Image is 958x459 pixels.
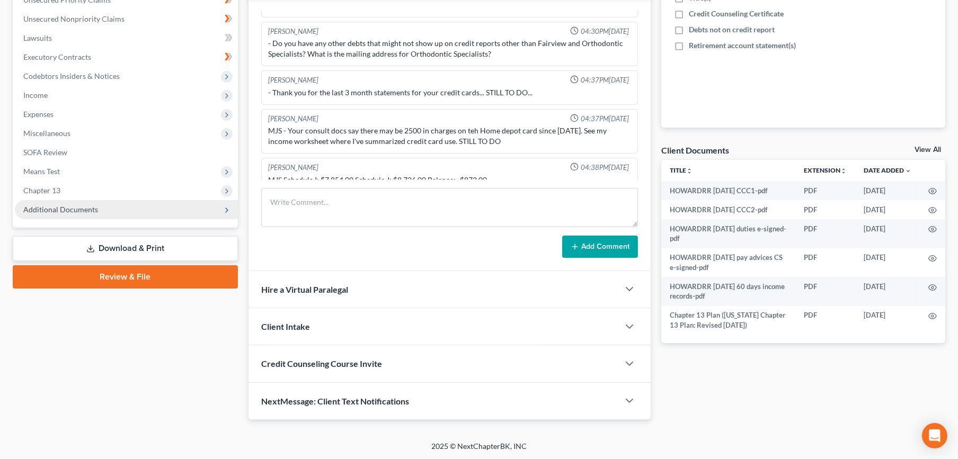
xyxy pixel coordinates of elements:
i: expand_more [905,168,911,174]
a: Review & File [13,265,238,289]
td: [DATE] [855,200,920,219]
span: Executory Contracts [23,52,91,61]
td: Chapter 13 Plan ([US_STATE] Chapter 13 Plan: Revised [DATE]) [661,306,795,335]
td: [DATE] [855,219,920,248]
span: NextMessage: Client Text Notifications [261,396,409,406]
i: unfold_more [840,168,847,174]
div: [PERSON_NAME] [268,163,318,173]
div: Client Documents [661,145,729,156]
span: Income [23,91,48,100]
span: Expenses [23,110,54,119]
td: [DATE] [855,248,920,277]
td: PDF [795,219,855,248]
span: 04:37PM[DATE] [581,75,629,85]
a: Download & Print [13,236,238,261]
span: Chapter 13 [23,186,60,195]
div: - Do you have any other debts that might not show up on credit reports other than Fairview and Or... [268,38,631,59]
td: PDF [795,306,855,335]
span: Lawsuits [23,33,52,42]
span: 04:38PM[DATE] [581,163,629,173]
div: - Thank you for the last 3 month statements for your credit cards... STILL TO DO... [268,87,631,98]
td: HOWARDRR [DATE] duties e-signed-pdf [661,219,795,248]
span: Unsecured Nonpriority Claims [23,14,125,23]
span: Client Intake [261,321,310,331]
i: unfold_more [686,168,693,174]
span: Additional Documents [23,205,98,214]
td: PDF [795,277,855,306]
td: HOWARDRR [DATE] 60 days income records-pdf [661,277,795,306]
span: Credit Counseling Course Invite [261,358,382,368]
a: Unsecured Nonpriority Claims [15,10,238,29]
a: Lawsuits [15,29,238,48]
a: View All [915,146,941,154]
div: [PERSON_NAME] [268,114,318,124]
div: MJS - Your consult docs say there may be 2500 in charges on teh Home depot card since [DATE]. See... [268,125,631,147]
div: [PERSON_NAME] [268,75,318,85]
td: PDF [795,200,855,219]
span: Codebtors Insiders & Notices [23,71,120,80]
span: 04:30PM[DATE] [581,26,629,37]
a: Extensionunfold_more [804,166,847,174]
span: Retirement account statement(s) [689,40,796,51]
span: 04:37PM[DATE] [581,114,629,124]
span: Miscellaneous [23,129,70,138]
span: Hire a Virtual Paralegal [261,284,348,294]
td: HOWARDRR [DATE] CCC1-pdf [661,181,795,200]
td: PDF [795,248,855,277]
td: [DATE] [855,277,920,306]
td: HOWARDRR [DATE] pay advices CS e-signed-pdf [661,248,795,277]
span: Credit Counseling Certificate [689,8,784,19]
div: MJS Schedule I: $7,854.00 Schedule J: $8,726.00 Balance: -$872.00 [268,175,631,185]
td: [DATE] [855,306,920,335]
span: SOFA Review [23,148,67,157]
span: Debts not on credit report [689,24,775,35]
button: Add Comment [562,236,638,258]
td: [DATE] [855,181,920,200]
span: Means Test [23,167,60,176]
div: Open Intercom Messenger [922,423,947,448]
a: Executory Contracts [15,48,238,67]
td: HOWARDRR [DATE] CCC2-pdf [661,200,795,219]
td: PDF [795,181,855,200]
a: SOFA Review [15,143,238,162]
a: Date Added expand_more [864,166,911,174]
a: Titleunfold_more [670,166,693,174]
div: [PERSON_NAME] [268,26,318,37]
